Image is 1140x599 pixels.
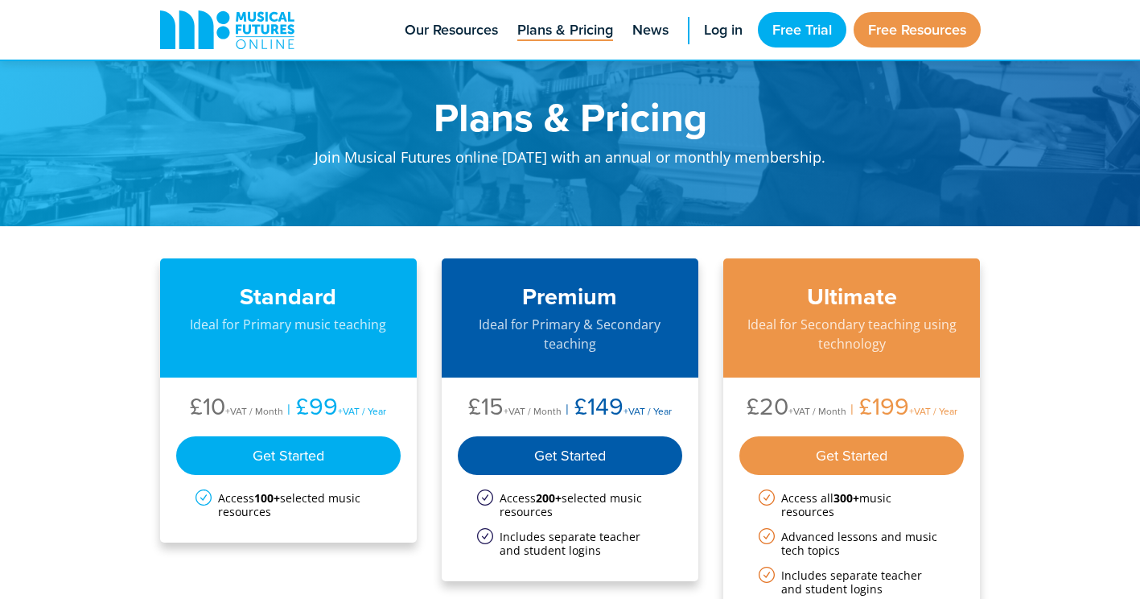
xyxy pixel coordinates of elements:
p: Ideal for Primary & Secondary teaching [458,315,683,353]
span: +VAT / Year [624,404,672,418]
span: +VAT / Year [909,404,957,418]
li: £199 [846,394,957,423]
h3: Ultimate [739,283,965,311]
span: +VAT / Month [225,404,283,418]
li: Includes separate teacher and student logins [477,530,664,557]
span: News [632,19,669,41]
li: Advanced lessons and music tech topics [759,530,945,557]
li: Includes separate teacher and student logins [759,568,945,596]
li: £99 [283,394,386,423]
li: £10 [190,394,283,423]
strong: 300+ [833,490,859,506]
a: Free Trial [758,12,846,48]
h3: Premium [458,283,683,311]
span: Plans & Pricing [517,19,613,41]
strong: 200+ [536,490,562,506]
li: £149 [562,394,672,423]
p: Join Musical Futures online [DATE] with an annual or monthly membership. [257,137,884,186]
li: Access selected music resources [195,491,382,518]
li: Access selected music resources [477,491,664,518]
span: +VAT / Month [788,404,846,418]
p: Ideal for Secondary teaching using technology [739,315,965,353]
div: Get Started [739,436,965,475]
span: +VAT / Month [504,404,562,418]
span: Log in [704,19,743,41]
h1: Plans & Pricing [257,97,884,137]
li: £20 [747,394,846,423]
span: +VAT / Year [338,404,386,418]
p: Ideal for Primary music teaching [176,315,401,334]
div: Get Started [458,436,683,475]
a: Free Resources [854,12,981,48]
div: Get Started [176,436,401,475]
li: £15 [468,394,562,423]
h3: Standard [176,283,401,311]
span: Our Resources [405,19,498,41]
li: Access all music resources [759,491,945,518]
strong: 100+ [254,490,280,506]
